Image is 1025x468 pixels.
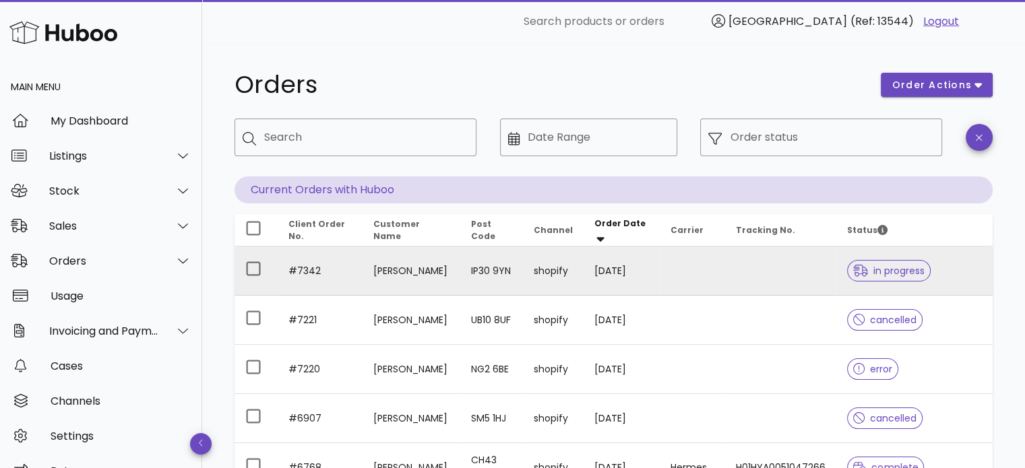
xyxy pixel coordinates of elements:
span: Customer Name [373,218,420,242]
button: order actions [881,73,993,97]
th: Order Date: Sorted descending. Activate to remove sorting. [584,214,660,246]
td: #7220 [278,345,363,394]
div: Cases [51,360,191,372]
span: error [853,364,893,374]
td: #7342 [278,246,363,296]
td: #6907 [278,394,363,443]
th: Customer Name [363,214,460,246]
td: [DATE] [584,246,660,296]
th: Carrier [660,214,724,246]
div: Listings [49,149,159,162]
img: Huboo Logo [9,18,117,47]
td: shopify [523,246,584,296]
td: [DATE] [584,296,660,345]
span: in progress [853,266,925,275]
td: shopify [523,394,584,443]
span: [GEOGRAPHIC_DATA] [728,13,847,29]
span: cancelled [853,315,917,325]
span: Post Code [471,218,495,242]
th: Channel [523,214,584,246]
div: My Dashboard [51,114,191,127]
td: shopify [523,296,584,345]
th: Tracking No. [725,214,836,246]
td: [DATE] [584,394,660,443]
span: Client Order No. [288,218,345,242]
span: Status [847,224,888,236]
div: Usage [51,290,191,302]
td: IP30 9YN [460,246,523,296]
span: cancelled [853,413,917,423]
td: shopify [523,345,584,394]
div: Stock [49,185,159,197]
span: Tracking No. [736,224,795,236]
td: [PERSON_NAME] [363,246,460,296]
th: Client Order No. [278,214,363,246]
td: [PERSON_NAME] [363,345,460,394]
td: UB10 8UF [460,296,523,345]
span: Channel [534,224,573,236]
th: Status [836,214,993,246]
td: NG2 6BE [460,345,523,394]
div: Invoicing and Payments [49,325,159,337]
td: [DATE] [584,345,660,394]
span: order actions [892,78,972,92]
td: #7221 [278,296,363,345]
p: Current Orders with Huboo [235,176,993,203]
div: Settings [51,430,191,442]
span: (Ref: 13544) [850,13,914,29]
div: Channels [51,395,191,407]
span: Order Date [594,218,646,229]
div: Orders [49,255,159,267]
td: [PERSON_NAME] [363,296,460,345]
h1: Orders [235,73,865,97]
a: Logout [923,13,959,30]
td: [PERSON_NAME] [363,394,460,443]
div: Sales [49,220,159,232]
th: Post Code [460,214,523,246]
span: Carrier [671,224,704,236]
td: SM5 1HJ [460,394,523,443]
